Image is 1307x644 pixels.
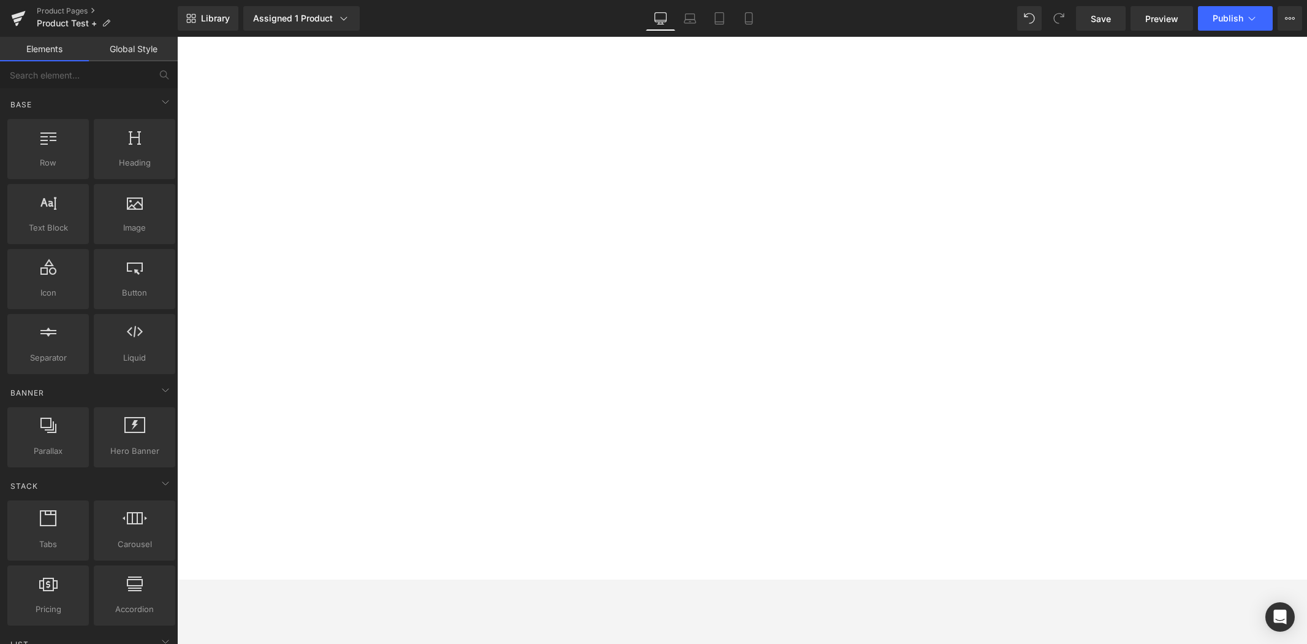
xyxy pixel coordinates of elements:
[11,351,85,364] span: Separator
[1198,6,1273,31] button: Publish
[1145,12,1178,25] span: Preview
[1265,602,1295,632] div: Open Intercom Messenger
[1278,6,1302,31] button: More
[253,12,350,25] div: Assigned 1 Product
[37,6,178,16] a: Product Pages
[1091,12,1111,25] span: Save
[675,6,705,31] a: Laptop
[11,538,85,551] span: Tabs
[734,6,763,31] a: Mobile
[11,603,85,616] span: Pricing
[9,387,45,399] span: Banner
[97,538,172,551] span: Carousel
[9,480,39,492] span: Stack
[11,221,85,234] span: Text Block
[646,6,675,31] a: Desktop
[11,445,85,458] span: Parallax
[97,351,172,364] span: Liquid
[1213,13,1243,23] span: Publish
[97,286,172,299] span: Button
[37,18,97,28] span: Product Test +
[9,99,33,110] span: Base
[178,6,238,31] a: New Library
[89,37,178,61] a: Global Style
[11,286,85,299] span: Icon
[1017,6,1042,31] button: Undo
[11,156,85,169] span: Row
[705,6,734,31] a: Tablet
[97,445,172,458] span: Hero Banner
[1047,6,1071,31] button: Redo
[97,603,172,616] span: Accordion
[97,221,172,234] span: Image
[1131,6,1193,31] a: Preview
[97,156,172,169] span: Heading
[201,13,230,24] span: Library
